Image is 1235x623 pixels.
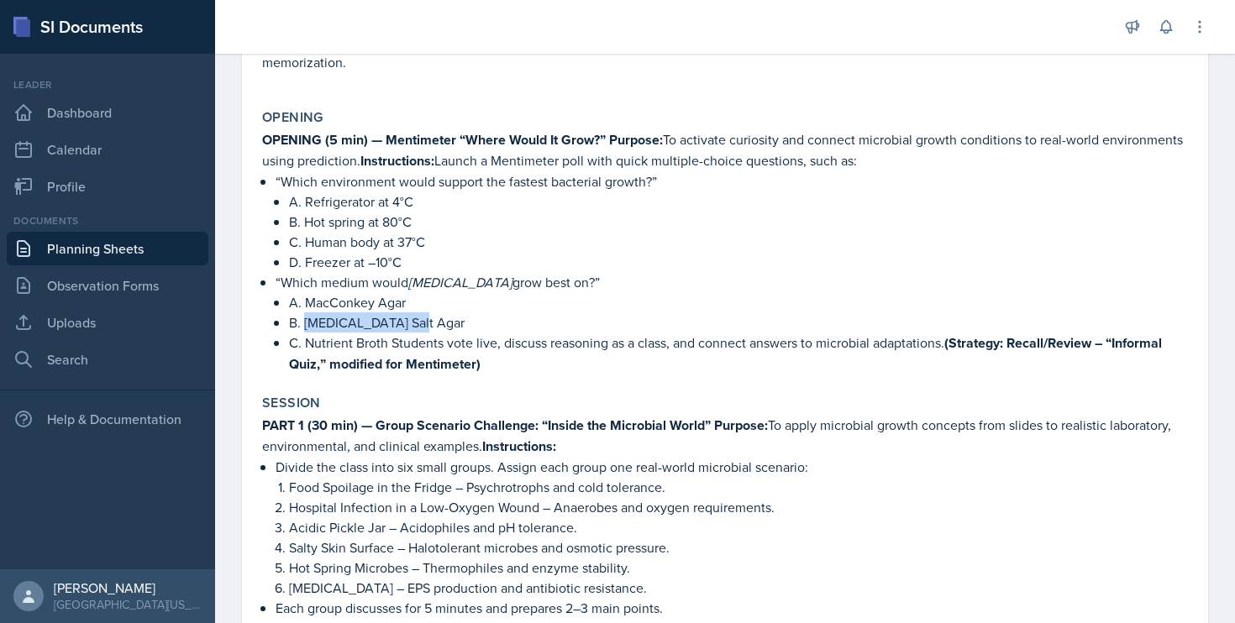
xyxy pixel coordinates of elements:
a: Calendar [7,133,208,166]
p: To apply microbial growth concepts from slides to realistic laboratory, environmental, and clinic... [262,415,1188,457]
p: B. [MEDICAL_DATA] Salt Agar [289,312,1188,332]
p: To activate curiosity and connect microbial growth conditions to real-world environments using pr... [262,129,1188,171]
a: Observation Forms [7,269,208,302]
a: Search [7,343,208,376]
div: Help & Documentation [7,402,208,436]
p: B. Hot spring at 80°C [289,212,1188,232]
p: C. Nutrient Broth Students vote live, discuss reasoning as a class, and connect answers to microb... [289,332,1188,374]
a: Dashboard [7,96,208,129]
em: [MEDICAL_DATA] [408,273,512,291]
p: Each group discusses for 5 minutes and prepares 2–3 main points. [276,598,1188,618]
p: D. Freezer at –10°C [289,252,1188,272]
a: Planning Sheets [7,232,208,265]
p: Hot Spring Microbes – Thermophiles and enzyme stability. [289,558,1188,578]
strong: PART 1 (30 min) — Group Scenario Challenge: “Inside the Microbial World” Purpose: [262,416,768,435]
label: Opening [262,109,323,126]
div: Leader [7,77,208,92]
a: Profile [7,170,208,203]
p: Acidic Pickle Jar – Acidophiles and pH tolerance. [289,517,1188,537]
strong: Instructions: [360,151,434,170]
p: “Which environment would support the fastest bacterial growth?” [276,171,1188,191]
p: Salty Skin Surface – Halotolerant microbes and osmotic pressure. [289,537,1188,558]
p: A. Refrigerator at 4°C [289,191,1188,212]
p: C. Human body at 37°C [289,232,1188,252]
p: A. MacConkey Agar [289,292,1188,312]
div: Documents [7,213,208,228]
strong: OPENING (5 min) — Mentimeter “Where Would It Grow?” Purpose: [262,130,663,149]
label: Session [262,395,321,411]
p: “Which medium would grow best on?” [276,272,1188,292]
div: [PERSON_NAME] [54,579,202,596]
strong: Instructions: [482,437,556,456]
p: Food Spoilage in the Fridge – Psychrotrophs and cold tolerance. [289,477,1188,497]
p: Divide the class into six small groups. Assign each group one real-world microbial scenario: [276,457,1188,477]
a: Uploads [7,306,208,339]
p: Hospital Infection in a Low-Oxygen Wound – Anaerobes and oxygen requirements. [289,497,1188,517]
p: [MEDICAL_DATA] – EPS production and antibiotic resistance. [289,578,1188,598]
div: [GEOGRAPHIC_DATA][US_STATE] [54,596,202,613]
